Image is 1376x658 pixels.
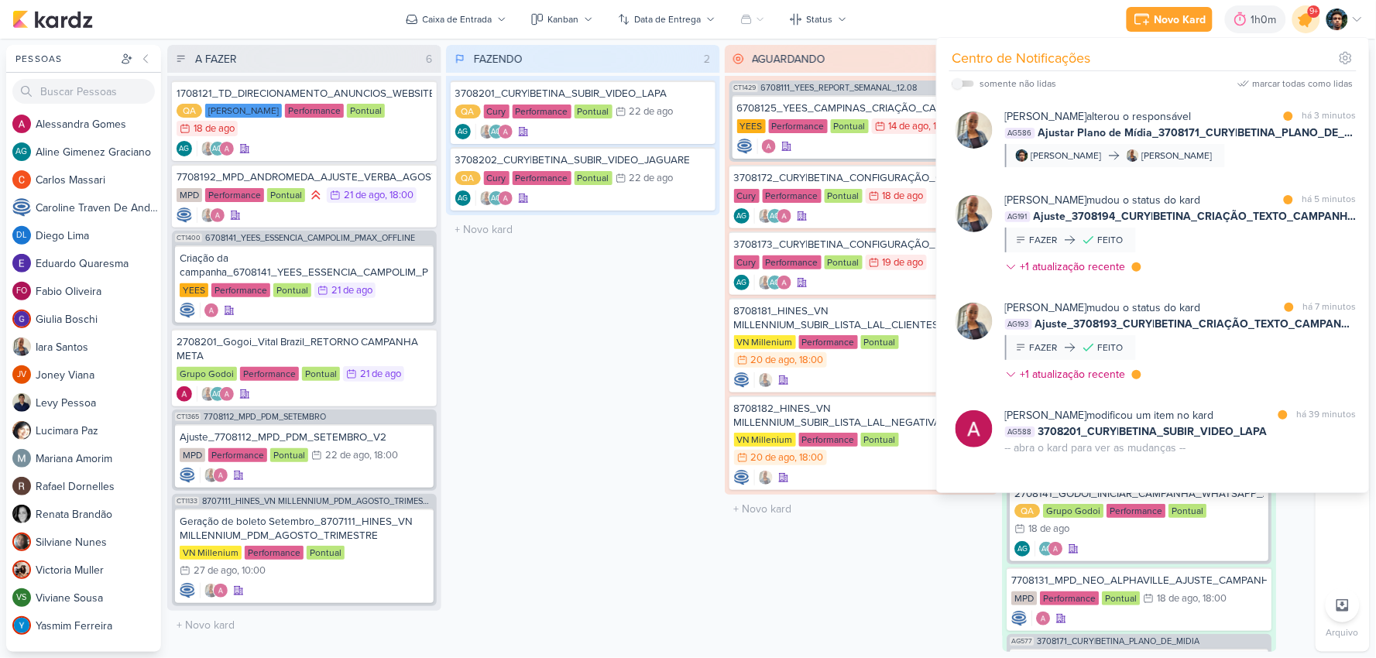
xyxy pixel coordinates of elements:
img: Caroline Traven De Andrade [180,583,195,598]
div: há 3 minutos [1302,108,1357,125]
img: Alessandra Gomes [777,275,792,290]
div: MPD [177,188,202,202]
div: Aline Gimenez Graciano [1039,541,1055,557]
img: Iara Santos [204,583,219,598]
div: Aline Gimenez Graciano [767,208,783,224]
p: AG [491,129,501,136]
div: S i l v i a n e N u n e s [36,534,161,550]
div: Pontual [1103,591,1141,605]
div: há 39 minutos [1297,407,1357,423]
div: Colaboradores: Iara Santos [754,372,774,388]
div: Colaboradores: Iara Santos, Aline Gimenez Graciano, Alessandra Gomes [197,386,235,402]
p: AG [770,213,780,221]
div: 3708172_CURY|BETINA_CONFIGURAÇÃO_GOOGLE [734,171,990,185]
div: Aline Gimenez Graciano [489,190,504,206]
div: 22 de ago [630,107,674,117]
div: E d u a r d o Q u a r e s m a [36,255,161,272]
img: kardz.app [12,10,93,29]
div: Aline Gimenez Graciano [489,124,504,139]
div: Criador(a): Caroline Traven De Andrade [180,303,195,318]
p: Arquivo [1326,625,1359,639]
div: MPD [1012,591,1038,605]
div: 20 de ago [751,453,795,463]
div: 18 de ago [194,124,235,134]
div: Pontual [347,104,385,118]
img: Iara Santos [956,303,993,340]
div: Colaboradores: Iara Santos, Aline Gimenez Graciano, Alessandra Gomes [754,275,792,290]
div: Criador(a): Caroline Traven De Andrade [734,470,750,485]
div: marcar todas como lidas [1253,77,1354,91]
div: M a r i a n a A m o r i m [36,451,161,467]
div: Viviane Sousa [12,588,31,607]
img: Iara Santos [201,141,216,156]
div: Performance [513,171,571,185]
img: Alessandra Gomes [12,115,31,133]
p: AG [458,195,468,203]
div: Colaboradores: Iara Santos, Aline Gimenez Graciano, Alessandra Gomes [475,190,513,206]
div: 19 de ago [883,258,924,268]
div: 14 de ago [889,122,929,132]
p: AG [180,146,190,153]
p: JV [17,371,26,379]
div: 2708141_GODOI_INICIAR_CAMPANHA_WHATSAPP_AB [1015,487,1264,501]
p: AG [1018,546,1028,553]
div: Criador(a): Caroline Traven De Andrade [737,139,753,154]
img: Iara Santos [479,190,495,206]
img: Alessandra Gomes [498,190,513,206]
div: 3708201_CURY|BETINA_SUBIR_VIDEO_LAPA [455,87,711,101]
div: 3708202_CURY|BETINA_SUBIR_VIDEO_JAGUARE [455,153,711,167]
div: Performance [285,104,344,118]
div: Criador(a): Caroline Traven De Andrade [180,468,195,483]
div: C a r o l i n e T r a v e n D e A n d r a d e [36,200,161,216]
div: Novo Kard [1155,12,1206,28]
div: Performance [1107,504,1166,518]
div: V i c t o r i a M u l l e r [36,562,161,578]
div: Pontual [270,448,308,462]
div: Performance [1041,591,1100,605]
div: Pontual [302,367,340,381]
span: AG191 [1005,211,1031,222]
div: L e v y P e s s o a [36,395,161,411]
div: Colaboradores: Alessandra Gomes [757,139,777,154]
img: Iara Santos [204,468,219,483]
div: Criador(a): Aline Gimenez Graciano [734,275,750,290]
img: Iara Santos [201,386,216,402]
div: R a f a e l D o r n e l l e s [36,478,161,495]
div: há 7 minutos [1303,300,1357,316]
div: Criador(a): Aline Gimenez Graciano [734,208,750,224]
p: AG [16,148,28,156]
div: Pontual [307,546,345,560]
div: Performance [211,283,270,297]
div: Criador(a): Caroline Traven De Andrade [180,583,195,598]
div: VN Millenium [180,546,242,560]
img: Iara Santos [758,470,774,485]
img: Iara Santos [201,207,216,223]
div: Centro de Notificações [952,48,1091,69]
div: [PERSON_NAME] [1031,149,1102,163]
img: Iara Santos [12,338,31,356]
span: 3708171_CURY|BETINA_PLANO_DE_MIDIA [1038,637,1200,646]
input: + Novo kard [449,218,717,241]
div: 18 de ago [1158,594,1199,604]
div: Criador(a): Caroline Traven De Andrade [177,207,192,223]
div: Colaboradores: Iara Santos, Alessandra Gomes [200,583,228,598]
div: Aline Gimenez Graciano [1015,541,1031,557]
div: 22 de ago [630,173,674,183]
p: FO [16,287,27,296]
span: 6708141_YEES_ESSENCIA_CAMPOLIM_PMAX_OFFLINE [205,234,415,242]
span: 3708201_CURY|BETINA_SUBIR_VIDEO_LAPA [1038,423,1268,440]
img: Nelito Junior [1016,149,1028,162]
div: Performance [763,189,822,203]
div: [PERSON_NAME] [1142,149,1213,163]
b: [PERSON_NAME] [1005,110,1087,123]
img: Alessandra Gomes [177,386,192,402]
div: Colaboradores: Iara Santos, Aline Gimenez Graciano, Alessandra Gomes [197,141,235,156]
img: Alessandra Gomes [956,410,993,447]
div: Y a s m i m F e r r e i r a [36,618,161,634]
img: Eduardo Quaresma [12,254,31,272]
p: AG [736,213,746,221]
span: CT1133 [175,497,199,505]
img: Nelito Junior [1326,9,1348,30]
div: Colaboradores: Alessandra Gomes [1032,611,1052,626]
img: Yasmim Ferreira [12,616,31,635]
